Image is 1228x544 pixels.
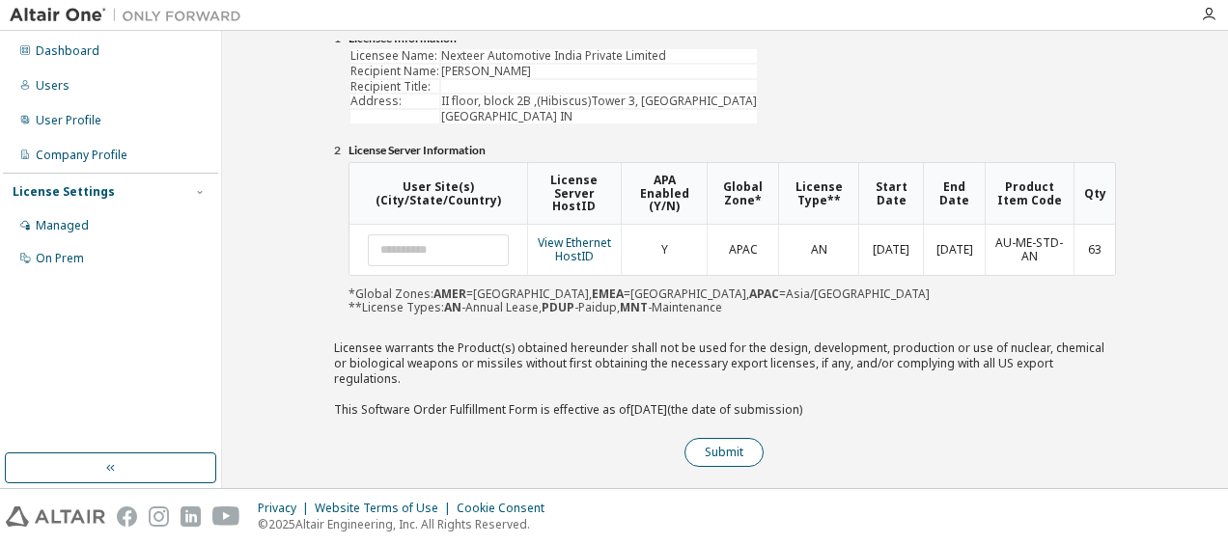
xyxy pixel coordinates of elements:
img: altair_logo.svg [6,506,105,527]
img: facebook.svg [117,506,137,527]
td: Recipient Title: [350,80,439,94]
th: User Site(s) (City/State/Country) [349,163,527,225]
div: On Prem [36,251,84,266]
td: AU-ME-STD-AN [985,225,1074,275]
div: User Profile [36,113,101,128]
th: Start Date [858,163,923,225]
td: Recipient Name: [350,65,439,78]
p: © 2025 Altair Engineering, Inc. All Rights Reserved. [258,516,556,532]
td: Address: [350,95,439,108]
td: [DATE] [923,225,985,275]
td: Nexteer Automotive India Private Limited [441,49,757,63]
b: AN [444,299,461,315]
div: License Settings [13,184,115,200]
th: End Date [923,163,985,225]
td: 63 [1074,225,1115,275]
b: MNT [620,299,648,315]
li: License Server Information [349,144,1116,159]
div: Users [36,78,70,94]
th: License Type** [778,163,859,225]
td: Licensee Name: [350,49,439,63]
div: Managed [36,218,89,233]
div: Cookie Consent [457,501,556,516]
img: Altair One [10,6,251,25]
b: PDUP [542,299,574,315]
td: AN [778,225,859,275]
th: Product Item Code [985,163,1074,225]
div: *Global Zones: =[GEOGRAPHIC_DATA], =[GEOGRAPHIC_DATA], =Asia/[GEOGRAPHIC_DATA] **License Types: -... [349,162,1116,314]
div: Dashboard [36,43,99,59]
th: Global Zone* [707,163,778,225]
button: Submit [684,438,764,467]
div: Privacy [258,501,315,516]
img: youtube.svg [212,506,240,527]
th: License Server HostID [527,163,621,225]
img: instagram.svg [149,506,169,527]
b: APAC [749,286,779,302]
th: Qty [1074,163,1115,225]
li: Licensee Information [349,32,1116,47]
div: Company Profile [36,148,127,163]
td: Y [621,225,708,275]
b: AMER [433,286,466,302]
img: linkedin.svg [181,506,201,527]
b: EMEA [592,286,624,302]
td: [PERSON_NAME] [441,65,757,78]
td: II floor, block 2B ,(Hibiscus)Tower 3, [GEOGRAPHIC_DATA] [441,95,757,108]
td: [GEOGRAPHIC_DATA] IN [441,110,757,123]
td: APAC [707,225,778,275]
div: Website Terms of Use [315,501,457,516]
td: [DATE] [858,225,923,275]
a: View Ethernet HostID [538,234,611,264]
th: APA Enabled (Y/N) [621,163,708,225]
